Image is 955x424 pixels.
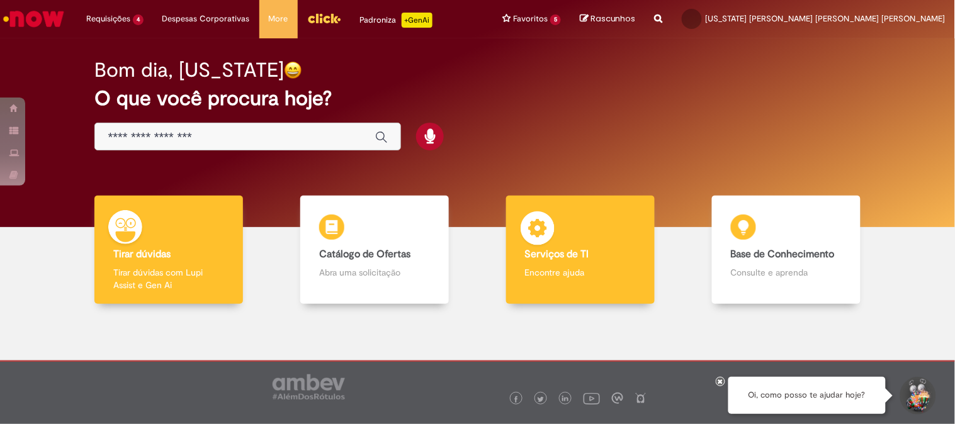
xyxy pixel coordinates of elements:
[525,248,589,260] b: Serviços de TI
[550,14,561,25] span: 5
[525,266,636,279] p: Encontre ajuda
[584,390,600,406] img: logo_footer_youtube.png
[113,248,171,260] b: Tirar dúvidas
[898,377,936,415] button: Iniciar Conversa de Suporte
[538,396,544,403] img: logo_footer_twitter.png
[269,13,288,25] span: More
[683,196,889,304] a: Base de Conhecimento Consulte e aprenda
[728,377,886,414] div: Oi, como posso te ajudar hoje?
[360,13,432,28] div: Padroniza
[86,13,130,25] span: Requisições
[731,248,835,260] b: Base de Conhecimento
[94,87,860,109] h2: O que você procura hoje?
[272,196,478,304] a: Catálogo de Ofertas Abra uma solicitação
[94,59,284,81] h2: Bom dia, [US_STATE]
[478,196,684,304] a: Serviços de TI Encontre ajuda
[307,9,341,28] img: click_logo_yellow_360x200.png
[513,13,548,25] span: Favoritos
[562,396,568,403] img: logo_footer_linkedin.png
[284,61,302,79] img: happy-face.png
[731,266,842,279] p: Consulte e aprenda
[319,266,430,279] p: Abra uma solicitação
[319,248,410,260] b: Catálogo de Ofertas
[162,13,250,25] span: Despesas Corporativas
[273,374,345,399] img: logo_footer_ambev_rotulo_gray.png
[133,14,144,25] span: 4
[612,393,623,404] img: logo_footer_workplace.png
[113,266,224,291] p: Tirar dúvidas com Lupi Assist e Gen Ai
[706,13,946,24] span: [US_STATE] [PERSON_NAME] [PERSON_NAME] [PERSON_NAME]
[1,6,66,31] img: ServiceNow
[66,196,272,304] a: Tirar dúvidas Tirar dúvidas com Lupi Assist e Gen Ai
[580,13,636,25] a: Rascunhos
[635,393,647,404] img: logo_footer_naosei.png
[591,13,636,25] span: Rascunhos
[513,396,519,403] img: logo_footer_facebook.png
[402,13,432,28] p: +GenAi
